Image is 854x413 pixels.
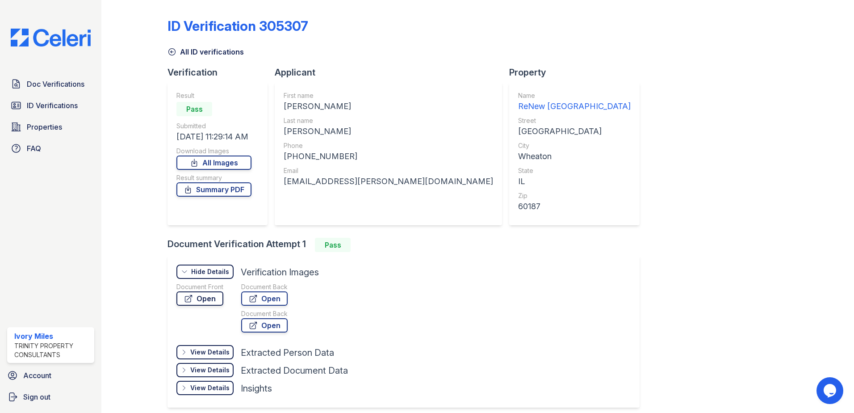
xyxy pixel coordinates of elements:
div: Ivory Miles [14,331,91,341]
div: Download Images [176,147,251,156]
div: [DATE] 11:29:14 AM [176,131,251,143]
div: Extracted Person Data [241,346,334,359]
a: Name ReNew [GEOGRAPHIC_DATA] [518,91,631,113]
a: Properties [7,118,94,136]
div: First name [284,91,493,100]
span: Sign out [23,392,50,402]
div: Trinity Property Consultants [14,341,91,359]
div: Verification Images [241,266,319,278]
span: ID Verifications [27,100,78,111]
div: 60187 [518,200,631,213]
div: [GEOGRAPHIC_DATA] [518,125,631,138]
div: Insights [241,382,272,395]
div: [PERSON_NAME] [284,100,493,113]
div: State [518,166,631,175]
div: Email [284,166,493,175]
a: Account [4,367,98,384]
a: All Images [176,156,251,170]
div: View Details [190,366,230,375]
div: Applicant [275,66,509,79]
div: Document Back [241,282,288,291]
iframe: chat widget [816,377,845,404]
div: Pass [176,102,212,116]
div: View Details [190,348,230,357]
div: [PHONE_NUMBER] [284,150,493,163]
div: ID Verification 305307 [167,18,308,34]
a: Summary PDF [176,182,251,197]
div: Last name [284,116,493,125]
div: Submitted [176,122,251,131]
div: Hide Details [191,267,229,276]
div: Zip [518,191,631,200]
div: Document Front [176,282,223,291]
div: Pass [315,238,351,252]
a: FAQ [7,139,94,157]
div: Document Verification Attempt 1 [167,238,647,252]
div: Name [518,91,631,100]
div: Verification [167,66,275,79]
a: Open [176,291,223,306]
div: Phone [284,141,493,150]
span: Account [23,370,51,381]
div: IL [518,175,631,188]
div: [PERSON_NAME] [284,125,493,138]
div: Wheaton [518,150,631,163]
div: ReNew [GEOGRAPHIC_DATA] [518,100,631,113]
div: Property [509,66,647,79]
a: Doc Verifications [7,75,94,93]
a: ID Verifications [7,97,94,114]
div: Extracted Document Data [241,364,348,377]
a: All ID verifications [167,46,244,57]
div: Result [176,91,251,100]
div: City [518,141,631,150]
div: View Details [190,383,230,392]
div: Document Back [241,309,288,318]
div: Street [518,116,631,125]
a: Open [241,318,288,333]
span: FAQ [27,143,41,154]
div: Result summary [176,173,251,182]
span: Doc Verifications [27,79,84,89]
a: Open [241,291,288,306]
a: Sign out [4,388,98,406]
div: [EMAIL_ADDRESS][PERSON_NAME][DOMAIN_NAME] [284,175,493,188]
img: CE_Logo_Blue-a8612792a0a2168367f1c8372b55b34899dd931a85d93a1a3d3e32e68fde9ad4.png [4,29,98,46]
span: Properties [27,122,62,132]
